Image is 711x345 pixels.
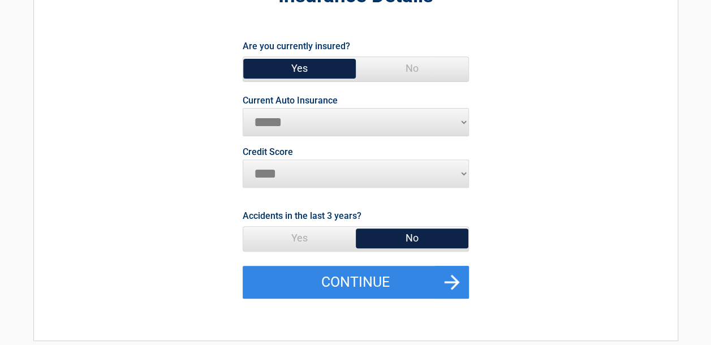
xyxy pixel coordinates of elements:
button: Continue [243,266,469,299]
label: Credit Score [243,148,293,157]
label: Accidents in the last 3 years? [243,208,361,223]
label: Are you currently insured? [243,38,350,54]
span: Yes [243,57,356,80]
span: Yes [243,227,356,249]
span: No [356,227,468,249]
label: Current Auto Insurance [243,96,338,105]
span: No [356,57,468,80]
